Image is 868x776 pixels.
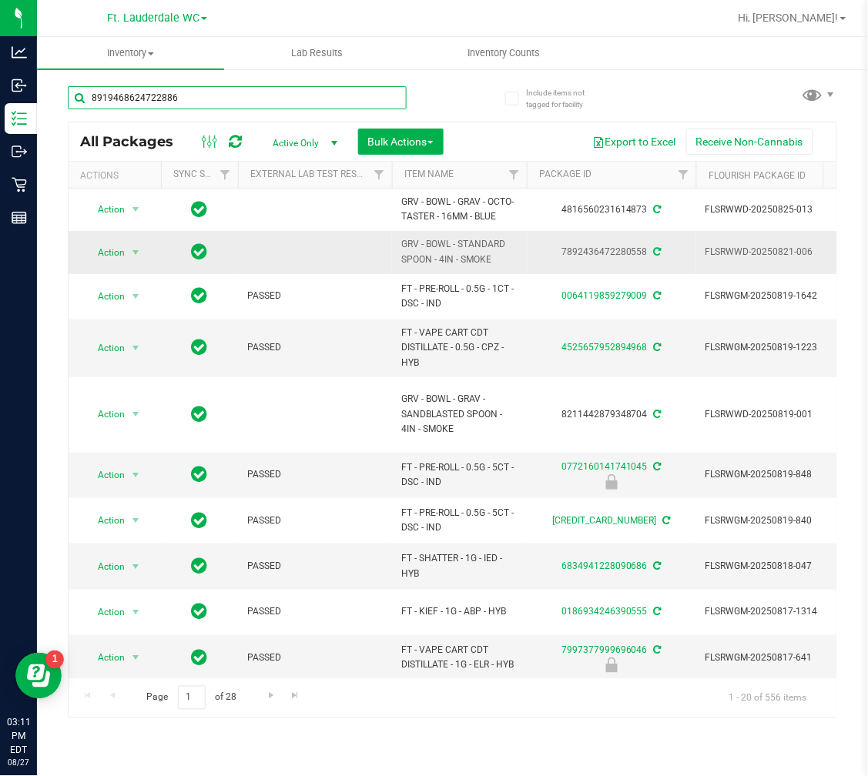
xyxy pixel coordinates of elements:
span: Sync from Compliance System [652,560,662,571]
span: Sync from Compliance System [652,461,662,472]
inline-svg: Inbound [12,78,27,93]
span: Inventory Counts [447,46,561,60]
span: In Sync [192,403,208,425]
span: Action [84,337,126,359]
inline-svg: Analytics [12,45,27,60]
a: 4525657952894968 [561,342,648,353]
a: Filter [501,162,527,188]
span: Action [84,510,126,531]
span: PASSED [247,651,383,665]
inline-svg: Outbound [12,144,27,159]
span: FLSRWGM-20250819-840 [705,513,856,528]
span: Action [84,464,126,486]
span: FT - VAPE CART CDT DISTILLATE - 0.5G - CPZ - HYB [401,326,518,370]
input: Search Package ID, Item Name, SKU, Lot or Part Number... [68,86,407,109]
span: FT - PRE-ROLL - 0.5G - 1CT - DSC - IND [401,282,518,311]
span: In Sync [192,285,208,306]
span: select [126,464,146,486]
span: select [126,601,146,623]
a: External Lab Test Result [250,169,371,179]
button: Bulk Actions [358,129,444,155]
span: FT - PRE-ROLL - 0.5G - 5CT - DSC - IND [401,506,518,535]
div: 4816560231614873 [524,202,699,217]
span: Sync from Compliance System [652,644,662,655]
inline-svg: Reports [12,210,27,226]
a: Sync Status [173,169,233,179]
span: 1 - 20 of 556 items [717,686,819,709]
span: In Sync [192,199,208,220]
span: Action [84,403,126,425]
span: GRV - BOWL - STANDARD SPOON - 4IN - SMOKE [401,237,518,266]
span: Sync from Compliance System [652,246,662,257]
span: FT - VAPE CART CDT DISTILLATE - 1G - ELR - HYB [401,643,518,672]
a: 6834941228090686 [561,560,648,571]
span: select [126,242,146,263]
a: Package ID [539,169,592,179]
span: PASSED [247,559,383,574]
span: In Sync [192,336,208,358]
span: PASSED [247,467,383,482]
a: Filter [367,162,392,188]
button: Receive Non-Cannabis [686,129,813,155]
span: In Sync [192,241,208,263]
inline-svg: Inventory [12,111,27,126]
span: PASSED [247,513,383,528]
span: select [126,403,146,425]
span: Action [84,647,126,668]
button: Export to Excel [583,129,686,155]
span: Sync from Compliance System [652,342,662,353]
span: Sync from Compliance System [652,409,662,420]
div: Actions [80,170,155,181]
span: FLSRWWD-20250819-001 [705,407,856,422]
a: Go to the last page [284,686,307,707]
span: Action [84,556,126,577]
a: Go to the next page [260,686,282,707]
span: FLSRWWD-20250825-013 [705,202,856,217]
div: 7892436472280558 [524,245,699,259]
span: Action [84,199,126,220]
span: FT - PRE-ROLL - 0.5G - 5CT - DSC - IND [401,460,518,490]
p: 03:11 PM EDT [7,716,30,758]
span: FT - KIEF - 1G - ABP - HYB [401,604,518,619]
span: select [126,286,146,307]
iframe: Resource center [15,653,62,699]
span: Lab Results [271,46,364,60]
a: Filter [671,162,696,188]
input: 1 [178,686,206,710]
span: FLSRWGM-20250817-641 [705,651,856,665]
a: Lab Results [224,37,411,69]
span: FLSRWGM-20250819-1642 [705,289,856,303]
a: Flourish Package ID [709,170,806,181]
span: select [126,337,146,359]
span: All Packages [80,133,189,150]
inline-svg: Retail [12,177,27,192]
span: PASSED [247,604,383,619]
span: In Sync [192,463,208,485]
span: Bulk Actions [368,135,434,148]
a: Item Name [404,169,454,179]
a: 7997377999696046 [561,644,648,655]
span: In Sync [192,555,208,577]
span: GRV - BOWL - GRAV - OCTO-TASTER - 16MM - BLUE [401,195,518,224]
p: 08/27 [7,758,30,769]
span: select [126,510,146,531]
span: Sync from Compliance System [661,515,671,526]
span: select [126,556,146,577]
a: 0772160141741045 [561,461,648,472]
span: In Sync [192,600,208,622]
span: Action [84,242,126,263]
a: Inventory [37,37,224,69]
span: FLSRWGM-20250817-1314 [705,604,856,619]
div: Newly Received [524,657,699,673]
span: Sync from Compliance System [652,606,662,617]
span: In Sync [192,647,208,668]
span: Inventory [37,46,224,60]
span: select [126,647,146,668]
span: Sync from Compliance System [652,290,662,301]
span: FT - SHATTER - 1G - IED - HYB [401,551,518,580]
span: FLSRWGM-20250818-047 [705,559,856,574]
span: select [126,199,146,220]
span: PASSED [247,289,383,303]
span: Page of 28 [133,686,250,710]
